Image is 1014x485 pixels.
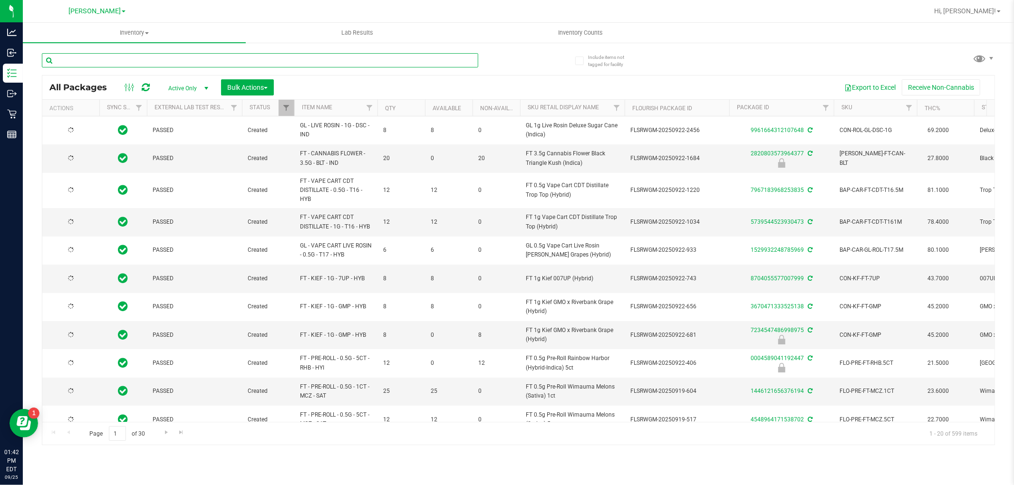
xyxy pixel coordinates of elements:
[751,327,804,333] a: 7234547486998975
[383,154,419,163] span: 20
[526,382,619,400] span: FT 0.5g Pre-Roll Wimauma Melons (Sativa) 1ct
[431,331,467,340] span: 0
[248,246,289,255] span: Created
[23,29,246,37] span: Inventory
[383,186,419,195] span: 12
[923,152,954,165] span: 27.8000
[302,104,332,111] a: Item Name
[478,302,514,311] span: 0
[431,415,467,424] span: 12
[155,104,229,111] a: External Lab Test Result
[385,105,396,112] a: Qty
[383,126,419,135] span: 8
[174,426,188,439] a: Go to the last page
[751,150,804,157] a: 2820803573964377
[526,149,619,167] span: FT 3.5g Cannabis Flower Black Triangle Kush (Indica)
[806,219,812,225] span: Sync from Compliance System
[806,355,812,361] span: Sync from Compliance System
[526,354,619,372] span: FT 0.5g Pre-Roll Rainbow Harbor (Hybrid-Indica) 5ct
[751,416,804,423] a: 4548964171538702
[118,328,128,342] span: In Sync
[159,426,173,439] a: Go to the next page
[806,187,812,193] span: Sync from Compliance System
[630,246,724,255] span: FLSRWGM-20250922-933
[4,448,19,474] p: 01:42 PM EDT
[118,272,128,285] span: In Sync
[118,215,128,228] span: In Sync
[383,246,419,255] span: 6
[328,29,386,37] span: Lab Results
[248,387,289,396] span: Created
[840,359,911,368] span: FLO-PRE-FT-RHB.5CT
[118,384,128,398] span: In Sync
[526,181,619,199] span: FT 0.5g Vape Cart CDT Distillate Trop Top (Hybrid)
[248,274,289,283] span: Created
[221,79,274,95] button: Bulk Actions
[751,388,804,394] a: 1446121656376194
[630,331,724,340] span: FLSRWGM-20250922-681
[923,272,954,285] span: 43.7000
[840,387,911,396] span: FLO-PRE-FT-MCZ.1CT
[7,130,17,139] inline-svg: Reports
[526,326,619,344] span: FT 1g Kief GMO x Riverbank Grape (Hybrid)
[806,416,812,423] span: Sync from Compliance System
[118,243,128,257] span: In Sync
[478,218,514,227] span: 0
[840,126,911,135] span: CON-ROL-GL-DSC-1G
[383,218,419,227] span: 12
[300,121,372,139] span: GL - LIVE ROSIN - 1G - DSC - IND
[153,274,236,283] span: PASSED
[49,82,116,93] span: All Packages
[49,105,96,112] div: Actions
[478,359,514,368] span: 12
[431,274,467,283] span: 8
[526,241,619,259] span: GL 0.5g Vape Cart Live Rosin [PERSON_NAME] Grapes (Hybrid)
[248,186,289,195] span: Created
[248,415,289,424] span: Created
[10,409,38,437] iframe: Resource center
[806,388,812,394] span: Sync from Compliance System
[300,274,372,283] span: FT - KIEF - 1G - 7UP - HYB
[923,215,954,229] span: 78.4000
[751,247,804,253] a: 1529932248785969
[632,105,692,112] a: Flourish Package ID
[751,219,804,225] a: 5739544523930473
[630,154,724,163] span: FLSRWGM-20250922-1684
[902,79,980,95] button: Receive Non-Cannabis
[42,53,478,67] input: Search Package ID, Item Name, SKU, Lot or Part Number...
[840,246,911,255] span: BAP-CAR-GL-ROL-T17.5M
[300,410,372,428] span: FT - PRE-ROLL - 0.5G - 5CT - MCZ - SAT
[545,29,616,37] span: Inventory Counts
[588,54,636,68] span: Include items not tagged for facility
[68,7,121,15] span: [PERSON_NAME]
[431,359,467,368] span: 0
[153,126,236,135] span: PASSED
[934,7,996,15] span: Hi, [PERSON_NAME]!
[227,84,268,91] span: Bulk Actions
[751,303,804,310] a: 3670471333525138
[28,408,39,419] iframe: Resource center unread badge
[431,302,467,311] span: 8
[383,274,419,283] span: 8
[431,186,467,195] span: 12
[248,302,289,311] span: Created
[118,124,128,137] span: In Sync
[923,328,954,342] span: 45.2000
[728,158,835,168] div: Newly Received
[383,415,419,424] span: 12
[478,331,514,340] span: 8
[153,331,236,340] span: PASSED
[131,100,147,116] a: Filter
[431,218,467,227] span: 12
[362,100,377,116] a: Filter
[840,149,911,167] span: [PERSON_NAME]-FT-CAN-BLT
[7,89,17,98] inline-svg: Outbound
[630,126,724,135] span: FLSRWGM-20250922-2456
[526,121,619,139] span: GL 1g Live Rosin Deluxe Sugar Cane (Indica)
[383,302,419,311] span: 8
[7,48,17,57] inline-svg: Inbound
[923,356,954,370] span: 21.5000
[300,241,372,259] span: GL - VAPE CART LIVE ROSIN - 0.5G - T17 - HYB
[250,104,270,111] a: Status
